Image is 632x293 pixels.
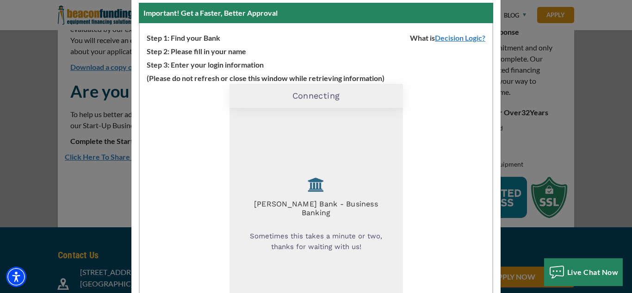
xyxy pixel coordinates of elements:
[6,267,26,287] div: Accessibility Menu
[567,268,619,276] span: Live Chat Now
[243,224,389,259] div: Sometimes this takes a minute or two, thanks for waiting with us!
[140,70,492,84] p: (Please do not refresh or close this window while retrieving information)
[297,174,334,195] img: Sutton Bank - Business Banking
[140,57,492,70] p: Step 3: Enter your login information
[292,91,340,101] h2: Connecting
[140,30,220,44] span: Step 1: Find your Bank
[435,33,492,42] a: Decision Logic?
[544,258,623,286] button: Live Chat Now
[243,195,389,217] h4: [PERSON_NAME] Bank - Business Banking
[403,30,492,44] span: What is
[139,3,493,23] div: Important! Get a Faster, Better Approval
[140,44,492,57] p: Step 2: Please fill in your name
